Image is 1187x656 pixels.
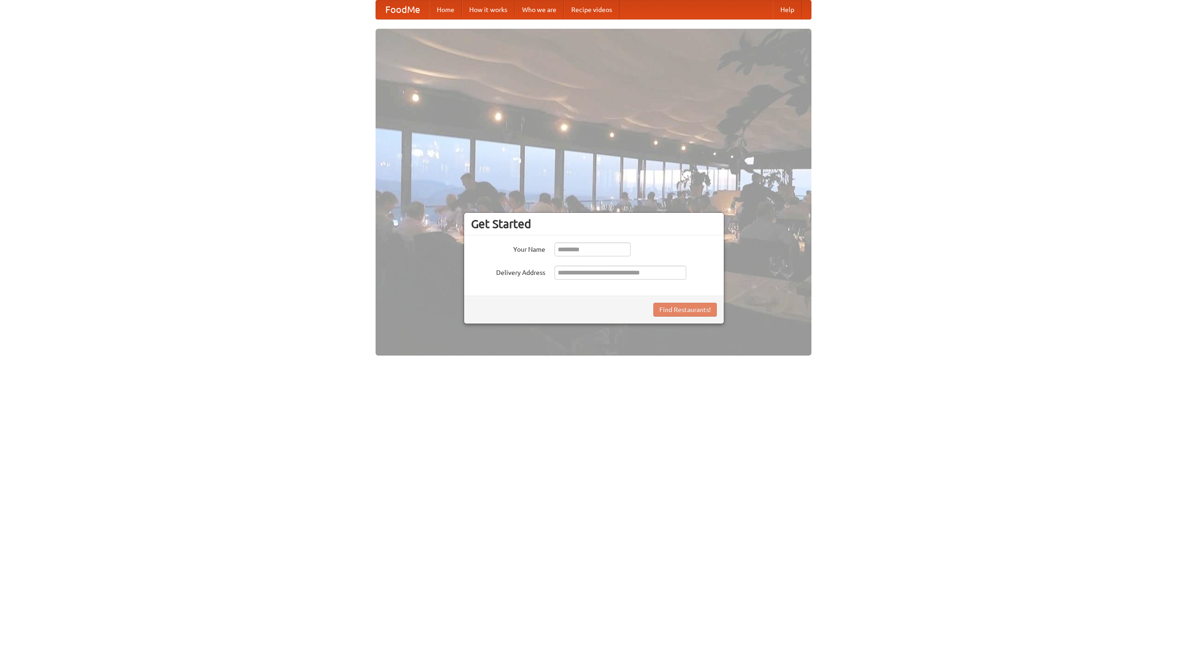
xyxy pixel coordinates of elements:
a: Recipe videos [564,0,619,19]
a: FoodMe [376,0,429,19]
button: Find Restaurants! [653,303,717,317]
a: How it works [462,0,515,19]
label: Delivery Address [471,266,545,277]
h3: Get Started [471,217,717,231]
a: Help [773,0,802,19]
a: Home [429,0,462,19]
a: Who we are [515,0,564,19]
label: Your Name [471,242,545,254]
